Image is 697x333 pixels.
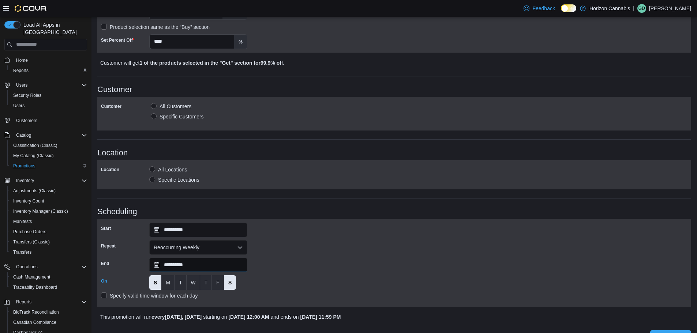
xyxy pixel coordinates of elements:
span: Inventory Count [13,198,44,204]
span: Cash Management [13,274,50,280]
span: Customers [16,118,37,124]
a: Customers [13,116,40,125]
button: My Catalog (Classic) [7,151,90,161]
button: Users [7,101,90,111]
button: Inventory [13,176,37,185]
a: Classification (Classic) [10,141,60,150]
a: Cash Management [10,273,53,281]
span: Users [13,103,25,109]
span: F [216,279,220,286]
span: Catalog [13,131,87,140]
span: Home [13,56,87,65]
button: Security Roles [7,90,90,101]
span: Canadian Compliance [13,319,56,325]
a: Traceabilty Dashboard [10,283,60,292]
span: Inventory Manager (Classic) [10,207,87,216]
a: Inventory Manager (Classic) [10,207,71,216]
label: Set Percent Off [101,37,134,43]
p: This promotion will run starting on and ends on [100,313,541,321]
p: | [633,4,634,13]
button: Purchase Orders [7,227,90,237]
button: S [149,275,161,290]
a: Reports [10,66,31,75]
button: Reports [1,297,90,307]
h3: Customer [97,85,691,94]
button: Transfers [7,247,90,257]
span: My Catalog (Classic) [13,153,54,159]
button: T [175,275,187,290]
span: BioTrack Reconciliation [10,308,87,317]
button: Home [1,55,90,65]
button: Canadian Compliance [7,317,90,328]
span: Adjustments (Classic) [13,188,56,194]
button: Operations [13,262,41,271]
span: T [205,279,208,286]
button: M [161,275,175,290]
span: Traceabilty Dashboard [10,283,87,292]
a: Home [13,56,31,65]
label: Repeat [101,243,116,249]
span: Inventory [16,178,34,183]
button: Users [1,80,90,90]
span: Users [10,101,87,110]
label: End [101,261,109,266]
a: Transfers [10,248,34,257]
a: Inventory Count [10,197,47,205]
span: Traceabilty Dashboard [13,284,57,290]
a: Feedback [521,1,558,16]
button: Operations [1,262,90,272]
a: Security Roles [10,91,44,100]
span: M [166,279,170,286]
button: T [200,275,212,290]
b: every [DATE], [DATE] [151,314,202,320]
button: Promotions [7,161,90,171]
button: Adjustments (Classic) [7,186,90,196]
button: Manifests [7,216,90,227]
button: Reoccurring Weekly [149,240,247,255]
button: Reports [7,65,90,76]
span: GD [638,4,645,13]
span: Reports [13,68,29,73]
a: Promotions [10,162,38,170]
a: Users [10,101,27,110]
span: Transfers [10,248,87,257]
label: Specify valid time window for each day [101,291,198,300]
button: Catalog [13,131,34,140]
span: Feedback [532,5,555,12]
span: Catalog [16,132,31,138]
span: Users [16,82,27,88]
label: All Locations [149,165,187,174]
span: Operations [16,264,38,270]
span: Adjustments (Classic) [10,186,87,195]
label: Specific Customers [151,112,204,121]
span: Customers [13,116,87,125]
label: Start [101,226,111,231]
button: Inventory Manager (Classic) [7,206,90,216]
span: Inventory Manager (Classic) [13,208,68,214]
span: Manifests [13,219,32,224]
a: Manifests [10,217,35,226]
input: Dark Mode [561,4,576,12]
button: Inventory Count [7,196,90,206]
h3: Scheduling [97,207,691,216]
span: Promotions [10,162,87,170]
span: Classification (Classic) [10,141,87,150]
a: Transfers (Classic) [10,238,53,246]
button: Classification (Classic) [7,140,90,151]
p: Customer will get [100,58,541,67]
span: Inventory Count [10,197,87,205]
span: Purchase Orders [13,229,46,235]
span: S [228,279,232,286]
h3: Location [97,148,691,157]
button: Customers [1,115,90,126]
span: Classification (Classic) [13,143,57,148]
input: Press the down key to open a popover containing a calendar. [149,258,247,272]
b: [DATE] 12:00 AM [228,314,269,320]
button: Traceabilty Dashboard [7,282,90,292]
a: Canadian Compliance [10,318,59,327]
label: Customer [101,103,121,109]
span: Transfers (Classic) [13,239,50,245]
p: [PERSON_NAME] [649,4,691,13]
button: F [212,275,224,290]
